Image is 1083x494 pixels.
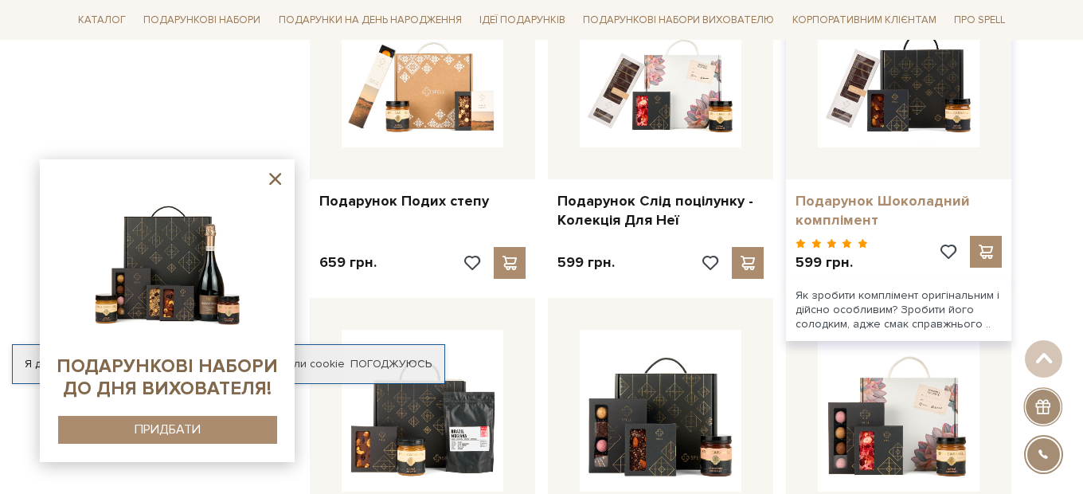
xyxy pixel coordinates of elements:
[796,253,868,272] p: 599 грн.
[577,6,780,33] a: Подарункові набори вихователю
[350,357,432,371] a: Погоджуюсь
[319,253,377,272] p: 659 грн.
[137,8,267,33] a: Подарункові набори
[13,357,444,371] div: Я дозволяю [DOMAIN_NAME] використовувати
[786,6,943,33] a: Корпоративним клієнтам
[72,8,132,33] a: Каталог
[272,8,468,33] a: Подарунки на День народження
[557,192,764,229] a: Подарунок Слід поцілунку - Колекція Для Неї
[557,253,615,272] p: 599 грн.
[272,357,345,370] a: файли cookie
[473,8,572,33] a: Ідеї подарунків
[796,192,1002,229] a: Подарунок Шоколадний комплімент
[786,279,1011,342] div: Як зробити комплімент оригінальним і дійсно особливим? Зробити його солодким, адже смак справжньо...
[319,192,526,210] a: Подарунок Подих степу
[948,8,1011,33] a: Про Spell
